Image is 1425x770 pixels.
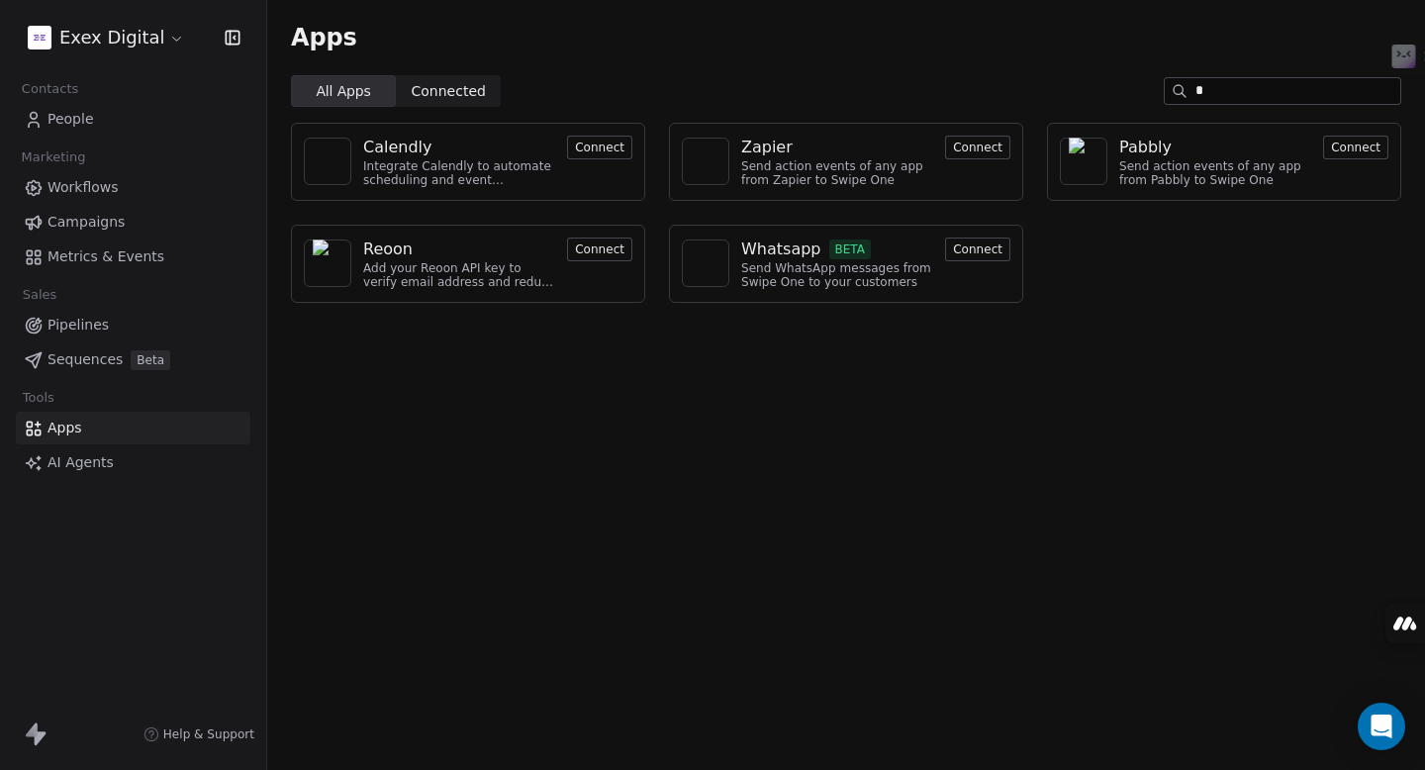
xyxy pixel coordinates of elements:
[47,349,123,370] span: Sequences
[16,412,250,444] a: Apps
[363,159,555,188] div: Integrate Calendly to automate scheduling and event management.
[363,238,555,261] a: Reoon
[1323,136,1388,159] button: Connect
[16,309,250,341] a: Pipelines
[13,74,87,104] span: Contacts
[1358,703,1405,750] div: Open Intercom Messenger
[16,446,250,479] a: AI Agents
[47,246,164,267] span: Metrics & Events
[47,109,94,130] span: People
[47,177,119,198] span: Workflows
[1119,136,1172,159] div: Pabbly
[313,240,342,287] img: NA
[291,23,357,52] span: Apps
[741,261,933,290] div: Send WhatsApp messages from Swipe One to your customers
[741,238,821,261] div: Whatsapp
[1119,136,1311,159] a: Pabbly
[741,136,933,159] a: Zapier
[682,240,729,287] a: NA
[14,383,62,413] span: Tools
[945,238,1010,261] button: Connect
[143,726,254,742] a: Help & Support
[13,143,94,172] span: Marketing
[1069,138,1098,185] img: NA
[313,138,342,185] img: NA
[16,103,250,136] a: People
[304,240,351,287] a: NA
[363,238,413,261] div: Reoon
[741,136,793,159] div: Zapier
[47,315,109,336] span: Pipelines
[567,240,632,258] a: Connect
[363,136,555,159] a: Calendly
[14,280,65,310] span: Sales
[59,25,164,50] span: Exex Digital
[304,138,351,185] a: NA
[945,136,1010,159] button: Connect
[163,726,254,742] span: Help & Support
[567,238,632,261] button: Connect
[567,136,632,159] button: Connect
[16,171,250,204] a: Workflows
[1060,138,1107,185] a: NA
[412,81,486,102] span: Connected
[945,240,1010,258] a: Connect
[741,238,933,261] a: WhatsappBETA
[1119,159,1311,188] div: Send action events of any app from Pabbly to Swipe One
[829,240,872,259] span: BETA
[945,138,1010,156] a: Connect
[131,350,170,370] span: Beta
[28,26,51,49] img: EXEX%20LOGO-1%20(1).png
[47,212,125,233] span: Campaigns
[691,138,720,185] img: NA
[16,241,250,273] a: Metrics & Events
[363,136,431,159] div: Calendly
[1323,138,1388,156] a: Connect
[16,343,250,376] a: SequencesBeta
[691,240,720,287] img: NA
[682,138,729,185] a: NA
[47,452,114,473] span: AI Agents
[363,261,555,290] div: Add your Reoon API key to verify email address and reduce bounces
[47,418,82,438] span: Apps
[16,206,250,239] a: Campaigns
[24,21,189,54] button: Exex Digital
[567,138,632,156] a: Connect
[741,159,933,188] div: Send action events of any app from Zapier to Swipe One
